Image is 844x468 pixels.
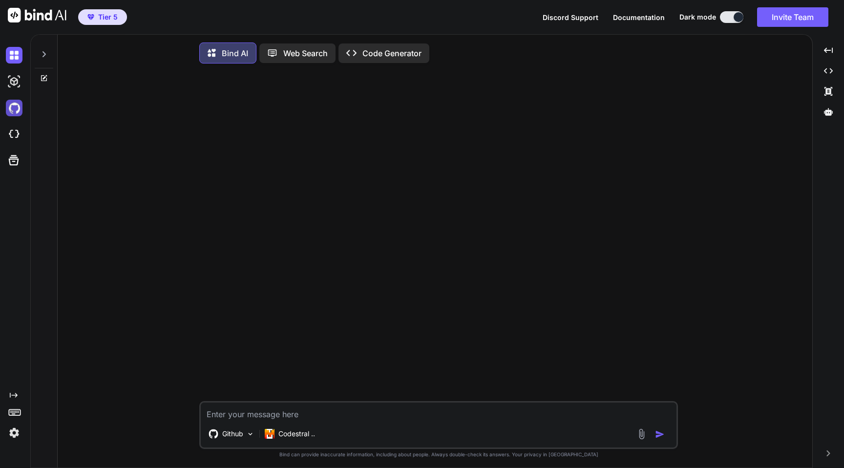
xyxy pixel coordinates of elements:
[6,425,22,441] img: settings
[679,12,716,22] span: Dark mode
[246,430,254,438] img: Pick Models
[613,13,665,21] span: Documentation
[6,100,22,116] img: githubDark
[278,429,315,439] p: Codestral ..
[613,12,665,22] button: Documentation
[543,13,598,21] span: Discord Support
[757,7,828,27] button: Invite Team
[222,429,243,439] p: Github
[6,126,22,143] img: cloudideIcon
[8,8,66,22] img: Bind AI
[199,451,678,458] p: Bind can provide inaccurate information, including about people. Always double-check its answers....
[98,12,118,22] span: Tier 5
[636,428,647,440] img: attachment
[87,14,94,20] img: premium
[6,73,22,90] img: darkAi-studio
[655,429,665,439] img: icon
[283,47,328,59] p: Web Search
[543,12,598,22] button: Discord Support
[362,47,422,59] p: Code Generator
[78,9,127,25] button: premiumTier 5
[265,429,274,439] img: Codestral 25.01
[6,47,22,64] img: darkChat
[222,47,248,59] p: Bind AI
